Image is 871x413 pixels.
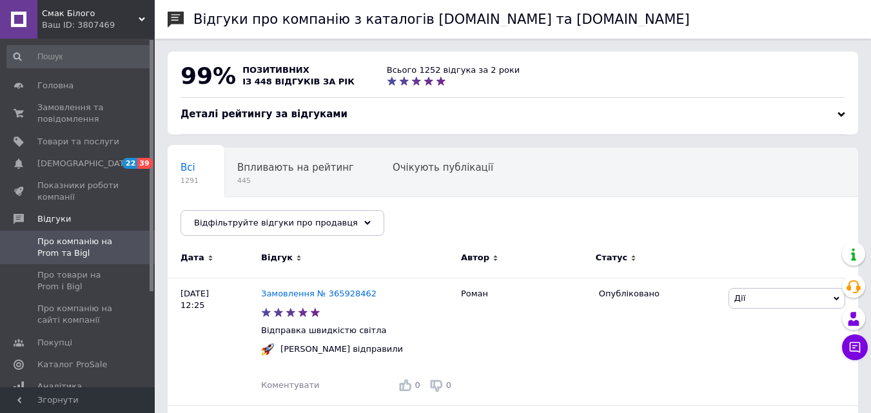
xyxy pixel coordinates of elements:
[42,8,139,19] span: Смак Білого
[168,278,261,405] div: [DATE] 12:25
[446,380,451,390] span: 0
[37,303,119,326] span: Про компанію на сайті компанії
[393,162,493,173] span: Очікують публікації
[194,218,358,227] span: Відфільтруйте відгуки про продавця
[261,325,455,336] p: Відправка швидкістю світла
[37,236,119,259] span: Про компанію на Prom та Bigl
[181,62,236,89] span: 99%
[137,158,152,169] span: 39
[37,213,71,225] span: Відгуки
[461,252,489,264] span: Автор
[734,293,745,303] span: Дії
[181,176,199,186] span: 1291
[596,252,628,264] span: Статус
[455,278,592,405] div: Роман
[237,176,354,186] span: 445
[122,158,137,169] span: 22
[261,289,377,298] a: Замовлення № 365928462
[261,252,293,264] span: Відгук
[181,108,347,120] span: Деталі рейтингу за відгуками
[242,77,355,86] span: із 448 відгуків за рік
[6,45,152,68] input: Пошук
[42,19,155,31] div: Ваш ID: 3807469
[599,288,719,300] div: Опубліковано
[387,64,520,76] div: Всього 1252 відгука за 2 роки
[261,379,319,391] div: Коментувати
[37,80,73,91] span: Головна
[181,211,311,222] span: Опубліковані без комен...
[237,162,354,173] span: Впливають на рейтинг
[37,158,133,169] span: [DEMOGRAPHIC_DATA]
[415,380,420,390] span: 0
[261,343,274,356] img: :rocket:
[261,380,319,390] span: Коментувати
[37,337,72,349] span: Покупці
[842,334,868,360] button: Чат з покупцем
[37,180,119,203] span: Показники роботи компанії
[37,359,107,370] span: Каталог ProSale
[37,269,119,293] span: Про товари на Prom і Bigl
[37,136,119,148] span: Товари та послуги
[37,102,119,125] span: Замовлення та повідомлення
[242,65,309,75] span: позитивних
[168,197,337,246] div: Опубліковані без коментаря
[181,252,204,264] span: Дата
[37,381,82,392] span: Аналітика
[181,108,845,121] div: Деталі рейтингу за відгуками
[181,162,195,173] span: Всі
[277,343,406,355] div: [PERSON_NAME] відправили
[193,12,690,27] h1: Відгуки про компанію з каталогів [DOMAIN_NAME] та [DOMAIN_NAME]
